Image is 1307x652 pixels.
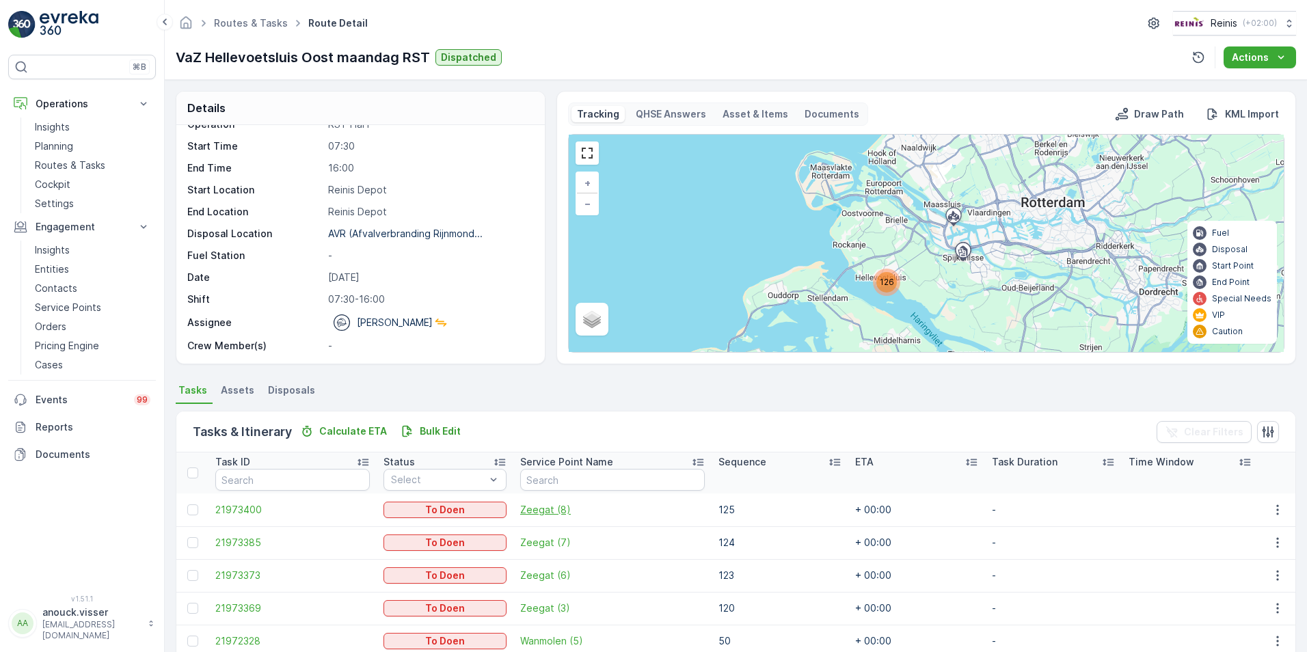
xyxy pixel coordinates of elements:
a: Insights [29,241,156,260]
a: View Fullscreen [577,143,597,163]
td: - [985,559,1122,592]
p: Crew Member(s) [187,339,323,353]
p: To Doen [425,601,465,615]
a: Zeegat (6) [520,569,705,582]
td: - [985,493,1122,526]
a: Entities [29,260,156,279]
a: Zeegat (3) [520,601,705,615]
span: + [584,177,591,189]
a: Layers [577,304,607,334]
a: Zeegat (8) [520,503,705,517]
span: Zeegat (7) [520,536,705,549]
p: 120 [718,601,841,615]
p: Service Points [35,301,101,314]
p: Disposal Location [187,227,323,241]
p: To Doen [425,503,465,517]
p: Reinis Depot [328,183,530,197]
p: Settings [35,197,74,210]
p: 07:30 [328,139,530,153]
p: End Location [187,205,323,219]
p: Insights [35,243,70,257]
p: Fuel [1212,228,1229,239]
p: Shift [187,293,323,306]
p: - [328,249,530,262]
button: Bulk Edit [395,423,466,439]
button: To Doen [383,502,507,518]
p: Date [187,271,323,284]
p: Documents [805,107,859,121]
p: 16:00 [328,161,530,175]
p: VIP [1212,310,1225,321]
p: Start Location [187,183,323,197]
p: [EMAIL_ADDRESS][DOMAIN_NAME] [42,619,141,641]
p: 124 [718,536,841,549]
input: Search [520,469,705,491]
button: KML Import [1200,106,1284,122]
p: Entities [35,262,69,276]
p: 50 [718,634,841,648]
div: Toggle Row Selected [187,570,198,581]
button: Dispatched [435,49,502,66]
p: Start Point [1212,260,1254,271]
p: Bulk Edit [420,424,461,438]
a: Cockpit [29,175,156,194]
p: Dispatched [441,51,496,64]
a: Documents [8,441,156,468]
p: Fuel Station [187,249,323,262]
p: Reinis Depot [328,205,530,219]
p: Orders [35,320,66,334]
p: Select [391,473,485,487]
td: + 00:00 [848,559,985,592]
span: 21973385 [215,536,370,549]
div: AA [12,612,33,634]
a: Routes & Tasks [214,17,288,29]
a: Service Points [29,298,156,317]
p: Tracking [577,107,619,121]
button: To Doen [383,600,507,616]
p: - [328,339,530,353]
p: Contacts [35,282,77,295]
p: Caution [1212,326,1243,337]
p: Insights [35,120,70,134]
img: logo [8,11,36,38]
p: Draw Path [1134,107,1184,121]
a: Homepage [178,21,193,32]
p: To Doen [425,536,465,549]
a: 21973373 [215,569,370,582]
p: Details [187,100,226,116]
p: ⌘B [133,62,146,72]
span: 21972328 [215,634,370,648]
span: Disposals [268,383,315,397]
p: 99 [137,394,148,405]
button: Clear Filters [1157,421,1252,443]
p: Service Point Name [520,455,613,469]
p: Engagement [36,220,129,234]
div: Toggle Row Selected [187,636,198,647]
a: Planning [29,137,156,156]
p: VaZ Hellevoetsluis Oost maandag RST [176,47,430,68]
div: Toggle Row Selected [187,504,198,515]
p: Sequence [718,455,766,469]
a: Wanmolen (5) [520,634,705,648]
a: Reports [8,413,156,441]
a: 21973400 [215,503,370,517]
p: Disposal [1212,244,1248,255]
span: 126 [880,277,894,287]
p: Routes & Tasks [35,159,105,172]
button: Reinis(+02:00) [1173,11,1296,36]
a: Cases [29,355,156,375]
p: Pricing Engine [35,339,99,353]
p: 07:30-16:00 [328,293,530,306]
img: Google [572,334,617,352]
button: AAanouck.visser[EMAIL_ADDRESS][DOMAIN_NAME] [8,606,156,641]
span: Assets [221,383,254,397]
span: Route Detail [306,16,370,30]
button: Engagement [8,213,156,241]
p: Assignee [187,316,232,329]
p: [PERSON_NAME] [357,316,433,329]
td: - [985,592,1122,625]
